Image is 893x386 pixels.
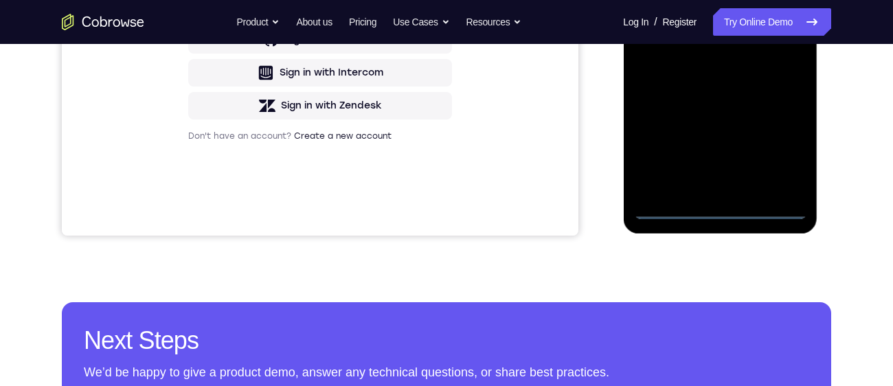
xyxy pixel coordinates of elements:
[126,157,390,185] button: Sign in
[223,225,316,238] div: Sign in with Google
[126,251,390,278] button: Sign in with GitHub
[654,14,657,30] span: /
[126,218,390,245] button: Sign in with Google
[126,284,390,311] button: Sign in with Intercom
[466,8,522,36] button: Resources
[713,8,831,36] a: Try Online Demo
[223,258,316,271] div: Sign in with GitHub
[62,14,144,30] a: Go to the home page
[126,355,390,366] p: Don't have an account?
[251,196,266,207] p: or
[232,356,330,365] a: Create a new account
[84,324,809,357] h2: Next Steps
[349,8,376,36] a: Pricing
[623,8,648,36] a: Log In
[218,291,321,304] div: Sign in with Intercom
[237,8,280,36] button: Product
[219,323,320,337] div: Sign in with Zendesk
[663,8,697,36] a: Register
[126,317,390,344] button: Sign in with Zendesk
[135,131,382,145] input: Enter your email
[84,363,809,382] p: We’d be happy to give a product demo, answer any technical questions, or share best practices.
[393,8,449,36] button: Use Cases
[296,8,332,36] a: About us
[126,94,390,113] h1: Sign in to your account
